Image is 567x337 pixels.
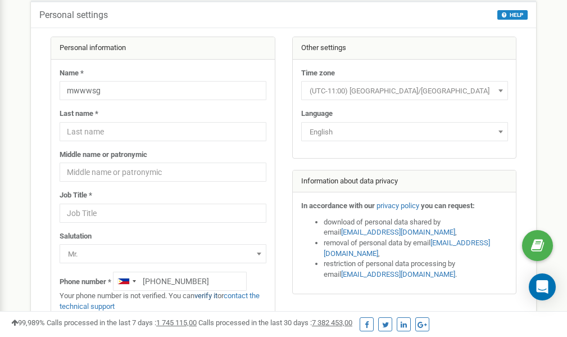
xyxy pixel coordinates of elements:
[60,150,147,160] label: Middle name or patronymic
[198,318,352,327] span: Calls processed in the last 30 days :
[114,272,139,290] div: Telephone country code
[324,259,508,280] li: restriction of personal data processing by email .
[60,291,260,311] a: contact the technical support
[60,291,266,312] p: Your phone number is not verified. You can or
[529,273,556,300] div: Open Intercom Messenger
[60,204,266,223] input: Job Title
[305,124,504,140] span: English
[11,318,45,327] span: 99,989%
[301,201,375,210] strong: In accordance with our
[39,10,108,20] h5: Personal settings
[421,201,475,210] strong: you can request:
[113,272,247,291] input: +1-800-555-55-55
[324,238,508,259] li: removal of personal data by email ,
[60,122,266,141] input: Last name
[60,81,266,100] input: Name
[60,68,84,79] label: Name *
[60,277,111,287] label: Phone number *
[293,170,516,193] div: Information about data privacy
[293,37,516,60] div: Other settings
[301,122,508,141] span: English
[341,228,455,236] a: [EMAIL_ADDRESS][DOMAIN_NAME]
[341,270,455,278] a: [EMAIL_ADDRESS][DOMAIN_NAME]
[301,68,335,79] label: Time zone
[301,109,333,119] label: Language
[301,81,508,100] span: (UTC-11:00) Pacific/Midway
[497,10,528,20] button: HELP
[60,109,98,119] label: Last name *
[194,291,217,300] a: verify it
[324,217,508,238] li: download of personal data shared by email ,
[60,244,266,263] span: Mr.
[312,318,352,327] u: 7 382 453,00
[60,163,266,182] input: Middle name or patronymic
[47,318,197,327] span: Calls processed in the last 7 days :
[324,239,490,258] a: [EMAIL_ADDRESS][DOMAIN_NAME]
[60,231,92,242] label: Salutation
[51,37,275,60] div: Personal information
[156,318,197,327] u: 1 745 115,00
[63,246,262,262] span: Mr.
[60,190,92,201] label: Job Title *
[305,83,504,99] span: (UTC-11:00) Pacific/Midway
[377,201,419,210] a: privacy policy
